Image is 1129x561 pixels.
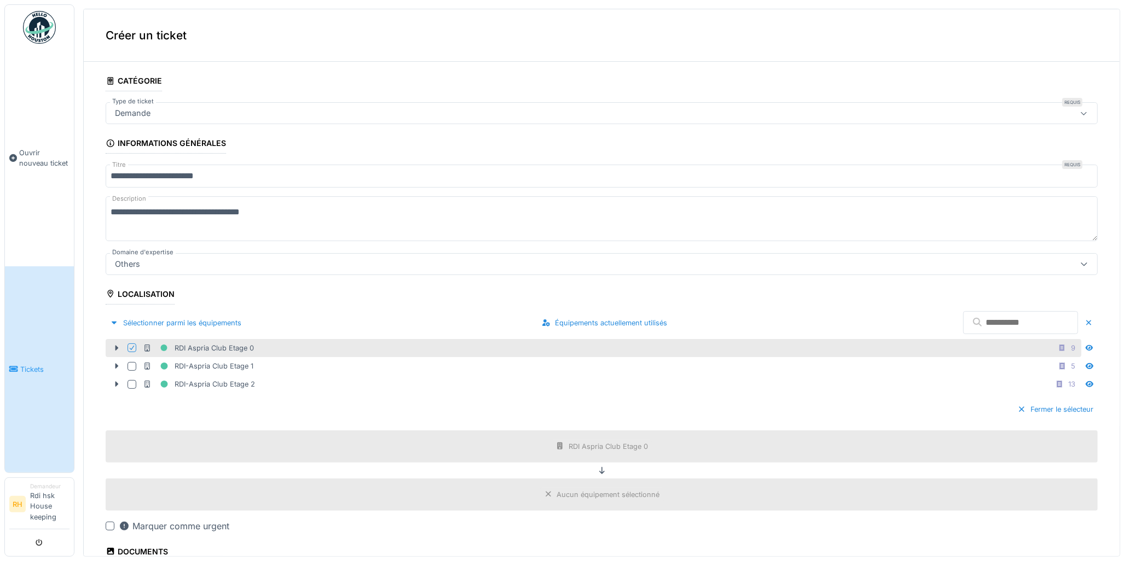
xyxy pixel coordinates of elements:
li: RH [9,496,26,512]
div: 9 [1071,343,1075,353]
div: Marquer comme urgent [119,519,229,533]
div: Localisation [106,286,175,305]
div: RDI Aspria Club Etage 0 [569,441,648,452]
div: 5 [1071,361,1075,371]
div: RDI-Aspria Club Etage 2 [143,377,255,391]
a: Ouvrir nouveau ticket [5,50,74,266]
div: Demande [111,107,155,119]
label: Domaine d'expertise [110,248,176,257]
span: Ouvrir nouveau ticket [19,148,70,168]
div: Informations générales [106,135,226,154]
div: Catégorie [106,73,162,91]
div: RDI-Aspria Club Etage 1 [143,359,253,373]
div: RDI Aspria Club Etage 0 [143,341,254,355]
span: Tickets [20,364,70,375]
a: Tickets [5,266,74,472]
a: RH DemandeurRdi hsk House keeping [9,482,70,529]
div: Requis [1062,160,1082,169]
div: Requis [1062,98,1082,107]
div: Créer un ticket [84,9,1120,62]
label: Type de ticket [110,97,156,106]
label: Description [110,192,148,206]
div: 13 [1068,379,1075,389]
img: Badge_color-CXgf-gQk.svg [23,11,56,44]
div: Fermer le sélecteur [1013,402,1098,417]
div: Sélectionner parmi les équipements [106,315,246,330]
div: Others [111,258,144,270]
div: Équipements actuellement utilisés [537,315,671,330]
div: Aucun équipement sélectionné [557,489,660,500]
label: Titre [110,160,128,170]
div: Demandeur [30,482,70,490]
li: Rdi hsk House keeping [30,482,70,527]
